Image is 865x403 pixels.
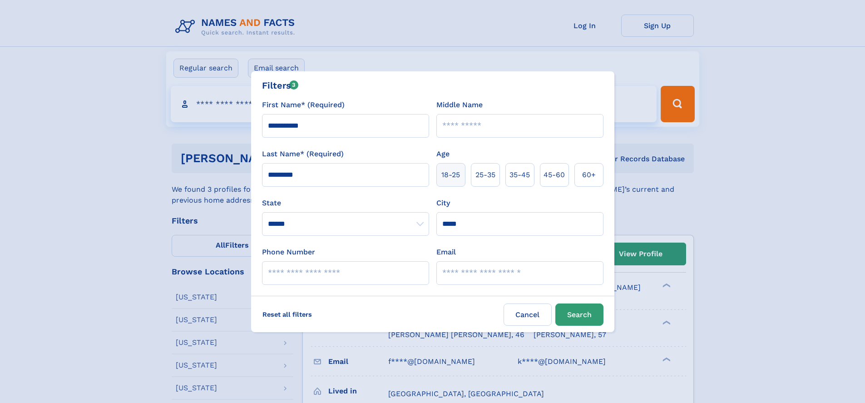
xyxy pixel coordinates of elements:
label: State [262,198,429,209]
button: Search [555,303,603,326]
label: Reset all filters [257,303,318,325]
span: 45‑60 [544,169,565,180]
span: 25‑35 [475,169,495,180]
label: First Name* (Required) [262,100,345,110]
div: Filters [262,79,299,92]
label: Middle Name [436,100,483,110]
label: Email [436,247,456,258]
label: Last Name* (Required) [262,149,344,159]
span: 35‑45 [509,169,530,180]
label: Age [436,149,450,159]
label: Phone Number [262,247,315,258]
span: 18‑25 [441,169,460,180]
label: Cancel [504,303,552,326]
span: 60+ [582,169,596,180]
label: City [436,198,450,209]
